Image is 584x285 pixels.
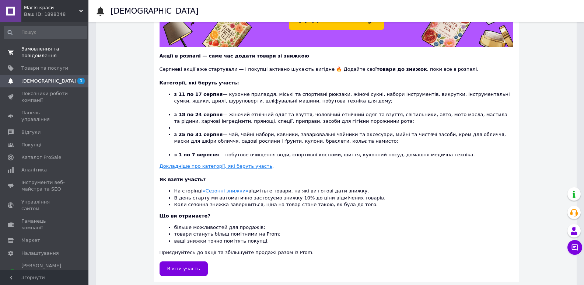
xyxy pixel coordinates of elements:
[160,177,206,182] b: Як взяти участь?
[21,129,41,136] span: Відгуки
[160,80,239,86] b: Категорії, які беруть участь:
[174,131,513,152] li: — чай, чайні набори, кавники, заварювальні чайники та аксесуари, мийні та чистячі засоби, крем дл...
[160,163,273,169] u: Докладніше про категорії, які беруть участь
[174,224,513,231] li: більше можливостей для продажів;
[21,218,68,231] span: Гаманець компанії
[21,167,47,173] span: Аналітика
[174,152,219,157] b: з 1 по 7 вересня
[21,110,68,123] span: Панель управління
[21,263,68,283] span: [PERSON_NAME] та рахунки
[160,213,513,256] div: Приєднуйтесь до акції та збільшуйте продажі разом із Prom.
[174,91,223,97] b: з 11 по 17 серпня
[21,78,76,84] span: [DEMOGRAPHIC_DATA]
[21,237,40,244] span: Маркет
[21,46,68,59] span: Замовлення та повідомлення
[21,199,68,212] span: Управління сайтом
[21,142,41,148] span: Покупці
[203,188,248,194] a: «Сезонні знижки»
[160,59,513,73] div: Серпневі акції вже стартували — і покупці активно шукають вигідне 🔥 Додайте свої , поки все в роз...
[160,163,274,169] a: Докладніше про категорії, які беруть участь.
[21,179,68,192] span: Інструменти веб-майстра та SEO
[111,7,199,15] h1: [DEMOGRAPHIC_DATA]
[377,66,427,72] b: товари до знижок
[160,213,210,219] b: Що ви отримаєте?
[21,154,61,161] span: Каталог ProSale
[4,26,87,39] input: Пошук
[174,201,513,208] li: Коли сезонна знижка завершиться, ціна на товар стане такою, як була до того.
[174,195,513,201] li: В день старту ми автоматично застосуємо знижку 10% до ціни відмічених товарів.
[174,238,513,244] li: ваші знижки точно помітять покупці.
[174,112,223,117] b: з 18 по 24 серпня
[21,65,68,72] span: Товари та послуги
[174,132,223,137] b: з 25 по 31 серпня
[174,91,513,111] li: — кухонне приладдя, міські та спортивні рюкзаки, жіночі сукні, набори інструментів, викрутки, інс...
[77,78,85,84] span: 1
[160,261,208,276] a: Взяти участь
[174,111,513,125] li: — жіночий етнічний одяг та взуття, чоловічий етнічний одяг та взуття, світильники, авто, мото мас...
[167,266,200,271] span: Взяти участь
[567,240,582,255] button: Чат з покупцем
[174,231,513,237] li: товари стануть більш помітними на Prom;
[24,11,88,18] div: Ваш ID: 1898348
[174,188,513,194] li: На сторінці відмітьте товари, на які ви готові дати знижку.
[21,250,59,257] span: Налаштування
[21,90,68,104] span: Показники роботи компанії
[160,53,309,59] b: Акції в розпалі — саме час додати товари зі знижкою
[174,152,513,158] li: — побутове очищення води, спортивні костюми, шиття, кухонний посуд, домашня медична техніка.
[24,4,79,11] span: Магія краси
